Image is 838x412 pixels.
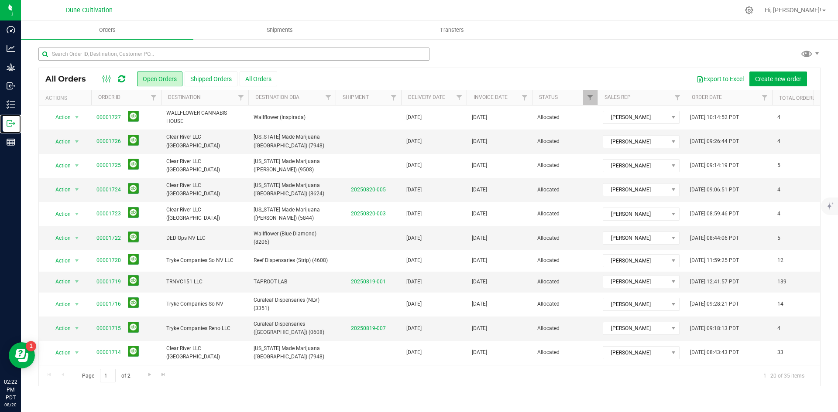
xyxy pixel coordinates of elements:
[406,300,422,308] span: [DATE]
[537,300,592,308] span: Allocated
[7,25,15,34] inline-svg: Dashboard
[472,161,487,170] span: [DATE]
[66,7,113,14] span: Dune Cultivation
[96,161,121,170] a: 00001725
[692,94,722,100] a: Order Date
[75,369,137,382] span: Page of 2
[472,113,487,122] span: [DATE]
[777,161,780,170] span: 5
[406,324,422,333] span: [DATE]
[537,278,592,286] span: Allocated
[7,119,15,128] inline-svg: Outbound
[690,113,739,122] span: [DATE] 10:14:52 PDT
[690,234,739,242] span: [DATE] 08:44:06 PDT
[472,234,487,242] span: [DATE]
[472,256,487,265] span: [DATE]
[9,342,35,368] iframe: Resource center
[603,208,668,220] span: [PERSON_NAME]
[537,234,592,242] span: Allocated
[48,232,71,244] span: Action
[537,161,592,170] span: Allocated
[38,48,429,61] input: Search Order ID, Destination, Customer PO...
[690,161,739,170] span: [DATE] 09:14:19 PDT
[48,160,71,172] span: Action
[755,75,801,82] span: Create new order
[690,278,739,286] span: [DATE] 12:41:57 PDT
[603,232,668,244] span: [PERSON_NAME]
[96,186,121,194] a: 00001724
[690,137,739,146] span: [DATE] 09:26:44 PDT
[72,184,82,196] span: select
[749,72,807,86] button: Create new order
[96,234,121,242] a: 00001722
[166,109,243,126] span: WALLFLOWER CANNABIS HOUSE
[72,347,82,359] span: select
[72,160,82,172] span: select
[670,90,685,105] a: Filter
[48,298,71,310] span: Action
[777,348,783,357] span: 33
[240,72,277,86] button: All Orders
[343,94,369,100] a: Shipment
[166,300,243,308] span: Tryke Companies So NV
[452,90,467,105] a: Filter
[72,276,82,288] span: select
[48,322,71,334] span: Action
[777,113,780,122] span: 4
[98,94,120,100] a: Order ID
[166,324,243,333] span: Tryke Companies Reno LLC
[603,298,668,310] span: [PERSON_NAME]
[366,21,538,39] a: Transfers
[690,186,739,194] span: [DATE] 09:06:51 PDT
[406,161,422,170] span: [DATE]
[185,72,237,86] button: Shipped Orders
[48,208,71,220] span: Action
[603,111,668,123] span: [PERSON_NAME]
[96,278,121,286] a: 00001719
[96,256,121,265] a: 00001720
[777,256,783,265] span: 12
[166,181,243,198] span: Clear River LLC ([GEOGRAPHIC_DATA])
[537,186,592,194] span: Allocated
[537,137,592,146] span: Allocated
[777,324,780,333] span: 4
[351,187,386,193] a: 20250820-005
[603,255,668,267] span: [PERSON_NAME]
[166,234,243,242] span: DED Ops NV LLC
[72,255,82,267] span: select
[21,21,193,39] a: Orders
[254,181,330,198] span: [US_STATE] Made Marijuana ([GEOGRAPHIC_DATA]) (8624)
[166,133,243,150] span: Clear River LLC ([GEOGRAPHIC_DATA])
[100,369,116,382] input: 1
[4,378,17,402] p: 02:22 PM PDT
[7,138,15,146] inline-svg: Reports
[756,369,811,382] span: 1 - 20 of 35 items
[604,94,631,100] a: Sales Rep
[537,348,592,357] span: Allocated
[539,94,558,100] a: Status
[48,111,71,123] span: Action
[603,136,668,148] span: [PERSON_NAME]
[254,278,330,286] span: TAPROOT LAB
[143,369,156,381] a: Go to the next page
[254,296,330,313] span: Curaleaf Dispensaries (NLV) (3351)
[406,210,422,218] span: [DATE]
[472,278,487,286] span: [DATE]
[96,137,121,146] a: 00001726
[96,210,121,218] a: 00001723
[72,322,82,334] span: select
[321,90,336,105] a: Filter
[168,94,201,100] a: Destination
[4,402,17,408] p: 08/20
[603,322,668,334] span: [PERSON_NAME]
[406,137,422,146] span: [DATE]
[147,90,161,105] a: Filter
[690,300,739,308] span: [DATE] 09:28:21 PDT
[72,232,82,244] span: select
[166,278,243,286] span: TRNVC151 LLC
[48,255,71,267] span: Action
[777,234,780,242] span: 5
[603,184,668,196] span: [PERSON_NAME]
[777,210,780,218] span: 4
